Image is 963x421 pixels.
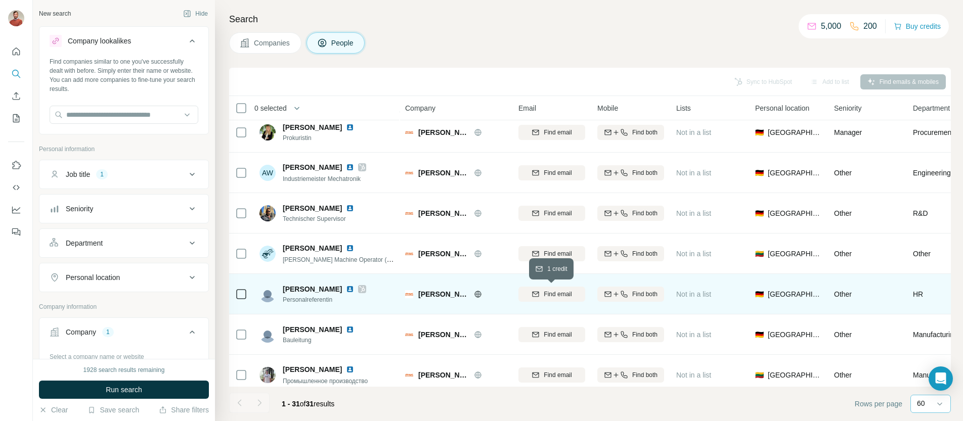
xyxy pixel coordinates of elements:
[66,169,90,179] div: Job title
[755,370,764,380] span: 🇱🇹
[632,290,658,299] span: Find both
[755,168,764,178] span: 🇩🇪
[544,209,572,218] span: Find email
[66,327,96,337] div: Company
[8,42,24,61] button: Quick start
[597,287,664,302] button: Find both
[39,320,208,348] button: Company1
[544,370,572,380] span: Find email
[913,127,953,137] span: Procurement
[283,364,342,375] span: [PERSON_NAME]
[8,178,24,197] button: Use Surfe API
[632,209,658,218] span: Find both
[283,214,366,223] span: Technischer Supervisor
[39,145,209,154] p: Personal information
[405,169,413,177] img: Logo of Stengel
[834,209,852,217] span: Other
[283,133,366,143] span: Prokuristin
[929,366,953,391] div: Open Intercom Messenger
[768,208,822,218] span: [GEOGRAPHIC_DATA]
[632,330,658,339] span: Find both
[834,290,852,298] span: Other
[755,289,764,299] span: 🇩🇪
[282,400,300,408] span: 1 - 31
[418,208,469,218] span: [PERSON_NAME]
[768,249,822,259] span: [GEOGRAPHIC_DATA]
[405,250,413,258] img: Logo of Stengel
[913,370,958,380] span: Manufacturing
[346,285,354,293] img: LinkedIn logo
[632,168,658,177] span: Find both
[755,103,809,113] span: Personal location
[405,209,413,217] img: Logo of Stengel
[229,12,951,26] h4: Search
[66,272,120,283] div: Personal location
[768,289,822,299] span: [GEOGRAPHIC_DATA]
[676,128,711,136] span: Not in a list
[50,57,198,93] div: Find companies similar to one you've successfully dealt with before. Simply enter their name or w...
[346,325,354,334] img: LinkedIn logo
[66,238,103,248] div: Department
[8,156,24,174] button: Use Surfe on LinkedIn
[597,206,664,221] button: Find both
[259,286,276,302] img: Avatar
[283,378,368,385] span: Промышленное производство
[405,128,413,136] img: Logo of Stengel
[346,123,354,131] img: LinkedIn logo
[39,231,208,255] button: Department
[834,250,852,258] span: Other
[8,87,24,105] button: Enrich CSV
[834,331,852,339] span: Other
[283,284,342,294] span: [PERSON_NAME]
[259,246,276,262] img: Avatar
[676,169,711,177] span: Not in a list
[259,326,276,343] img: Avatar
[306,400,314,408] span: 31
[39,265,208,290] button: Personal location
[39,302,209,311] p: Company information
[50,348,198,361] div: Select a company name or website
[676,103,691,113] span: Lists
[544,290,572,299] span: Find email
[518,125,585,140] button: Find email
[418,168,469,178] span: [PERSON_NAME]
[518,165,585,180] button: Find email
[755,127,764,137] span: 🇩🇪
[405,103,435,113] span: Company
[632,249,658,258] span: Find both
[159,405,209,415] button: Share filters
[855,399,902,409] span: Rows per page
[87,405,139,415] button: Save search
[39,197,208,221] button: Seniority
[259,367,276,383] img: Avatar
[834,169,852,177] span: Other
[39,381,209,399] button: Run search
[913,208,928,218] span: R&D
[544,330,572,339] span: Find email
[597,367,664,383] button: Find both
[102,328,114,337] div: 1
[66,204,93,214] div: Seniority
[518,246,585,261] button: Find email
[418,127,469,137] span: [PERSON_NAME]
[283,122,342,132] span: [PERSON_NAME]
[176,6,215,21] button: Hide
[597,165,664,180] button: Find both
[418,289,469,299] span: [PERSON_NAME]
[254,103,287,113] span: 0 selected
[283,255,421,263] span: [PERSON_NAME] Machine Operator (HFE 100-4L)
[821,20,841,32] p: 5,000
[300,400,306,408] span: of
[418,330,469,340] span: [PERSON_NAME]
[283,243,342,253] span: [PERSON_NAME]
[913,330,958,340] span: Manufacturing
[863,20,877,32] p: 200
[283,203,342,213] span: [PERSON_NAME]
[518,367,585,383] button: Find email
[768,168,822,178] span: [GEOGRAPHIC_DATA]
[346,244,354,252] img: LinkedIn logo
[68,36,131,46] div: Company lookalikes
[632,370,658,380] span: Find both
[259,205,276,221] img: Avatar
[632,128,658,137] span: Find both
